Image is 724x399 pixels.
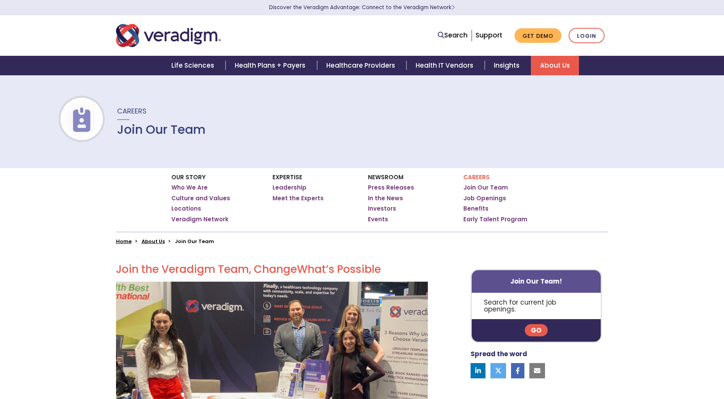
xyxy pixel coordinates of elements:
a: Insights [485,56,531,75]
a: Leadership [273,184,306,191]
a: About Us [142,238,165,245]
h2: Join the Veradigm Team, Change [116,263,428,276]
a: Who We Are [171,184,208,191]
p: Search for current job openings. [472,293,601,319]
a: Veradigm Network [171,216,229,223]
strong: Join Our Team! [510,277,562,286]
h1: Join Our Team [117,122,206,137]
a: Meet the Experts [273,195,324,202]
span: Careers [117,106,147,116]
span: What’s Possible [297,262,381,277]
a: Health Plans + Payers [226,56,317,75]
a: Life Sciences [162,56,226,75]
a: Go [525,324,548,336]
a: Get Demo [514,28,561,43]
a: About Us [531,56,579,75]
a: In the News [368,195,403,202]
span: Learn More [451,4,455,11]
img: Veradigm logo [116,23,221,48]
a: Investors [368,205,396,212]
a: Job Openings [463,195,506,202]
a: Join Our Team [463,184,508,191]
a: Health IT Vendors [406,56,485,75]
a: Events [368,216,388,223]
a: Early Talent Program [463,216,527,223]
a: Locations [171,205,201,212]
a: Discover the Veradigm Advantage: Connect to the Veradigm NetworkLearn More [269,4,455,11]
strong: Spread the word [471,349,527,358]
a: Support [476,31,502,40]
a: Home [116,238,132,245]
a: Press Releases [368,184,414,191]
a: Culture and Values [171,195,230,202]
a: Healthcare Providers [317,56,406,75]
a: Benefits [463,205,489,212]
a: Login [569,28,605,44]
a: Search [438,30,468,41]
